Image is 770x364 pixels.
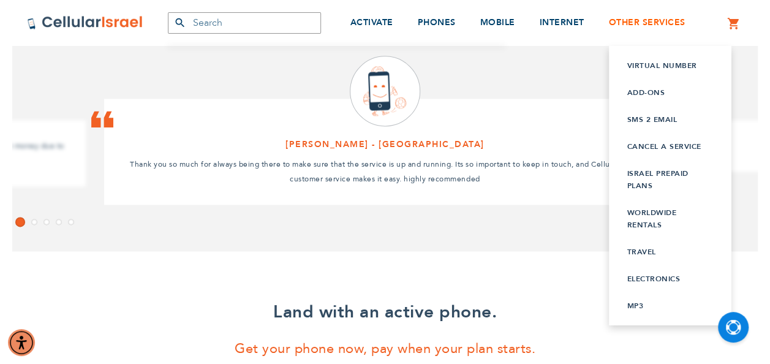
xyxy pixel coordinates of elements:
[627,167,713,192] a: Israel prepaid plans
[8,329,35,356] div: Accessibility Menu
[540,17,584,28] span: INTERNET
[27,15,143,30] img: Cellular Israel Logo
[168,12,321,34] input: Search
[123,157,647,186] p: Thank you so much for always being there to make sure that the service is up and running. Its so ...
[627,113,713,126] a: SMS 2 Email
[627,86,713,99] a: Add-ons
[627,140,713,153] a: Cancel a service
[627,300,713,312] a: Mp3
[418,17,456,28] span: PHONES
[627,59,713,72] a: Virtual Number
[627,246,713,258] a: Travel
[27,300,744,325] h3: Land with an active phone.
[627,207,713,231] a: WORLDWIDE rentals
[27,337,744,361] p: Get your phone now, pay when your plan starts.
[350,17,393,28] span: ACTIVATE
[609,17,685,28] span: OTHER SERVICES
[627,273,713,285] a: Electronics
[480,17,515,28] span: MOBILE
[123,138,647,151] h4: [PERSON_NAME] - [GEOGRAPHIC_DATA]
